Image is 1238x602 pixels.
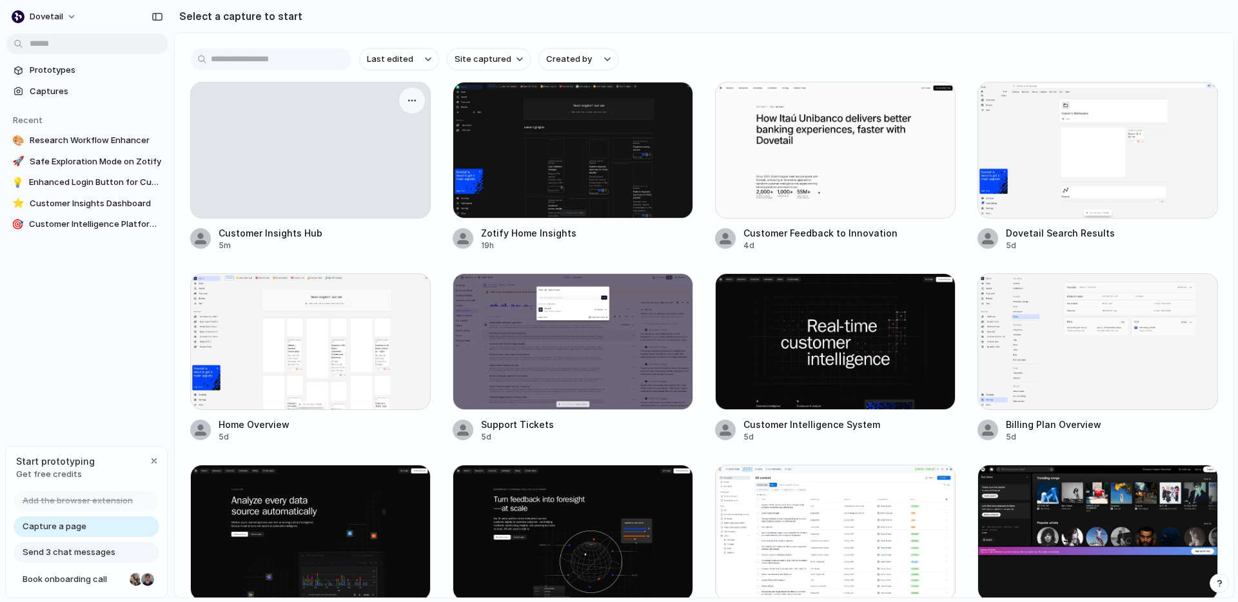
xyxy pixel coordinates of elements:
[367,53,413,66] span: Last edited
[481,418,554,431] div: Support Tickets
[359,48,439,70] button: Last edited
[16,454,95,468] span: Start prototyping
[219,240,322,251] div: 5m
[743,240,898,251] div: 4d
[12,134,25,147] div: 🎨
[23,520,86,533] span: Capture a page
[23,494,133,507] span: Add the browser extension
[6,194,168,213] a: ⭐Customer Insights Dashboard
[128,572,144,587] div: Nicole Kubica
[6,173,168,192] a: 💡Enhanced Login Button for Customer Insights
[219,226,322,240] div: Customer Insights Hub
[447,48,531,70] button: Site captured
[30,134,162,147] span: Research Workflow Enhancer
[6,61,168,80] a: Prototypes
[6,152,168,171] a: 🚀Safe Exploration Mode on Zotify
[455,53,511,66] span: Site captured
[14,569,159,590] a: Book onboarding call
[12,197,25,210] div: ⭐
[30,197,162,210] span: Customer Insights Dashboard
[743,431,880,443] div: 5d
[174,8,302,24] h2: Select a capture to start
[30,155,162,168] span: Safe Exploration Mode on Zotify
[6,131,168,150] a: 🎨Research Workflow Enhancer
[23,546,115,559] span: Send 3 chat messages
[16,468,95,481] span: Get free credits
[6,82,168,101] a: Captures
[1006,418,1101,431] div: Billing Plan Overview
[29,218,162,231] span: Customer Intelligence Platform Homepage
[481,431,554,443] div: 5d
[30,85,162,98] span: Captures
[30,64,162,77] span: Prototypes
[13,115,43,125] span: Recent
[1006,431,1101,443] div: 5d
[12,218,24,231] div: 🎯
[1006,240,1115,251] div: 5d
[6,6,83,27] button: dovetail
[6,215,168,234] a: 🎯Customer Intelligence Platform Homepage
[743,226,898,240] div: Customer Feedback to Innovation
[23,573,124,586] span: Book onboarding call
[743,418,880,431] div: Customer Intelligence System
[12,176,24,189] div: 💡
[140,572,155,587] div: Christian Iacullo
[29,176,162,189] span: Enhanced Login Button for Customer Insights
[546,53,592,66] span: Created by
[481,240,576,251] div: 19h
[219,431,290,443] div: 5d
[538,48,618,70] button: Created by
[1006,226,1115,240] div: Dovetail Search Results
[481,226,576,240] div: Zotify Home Insights
[12,155,25,168] div: 🚀
[30,10,63,23] span: dovetail
[219,418,290,431] div: Home Overview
